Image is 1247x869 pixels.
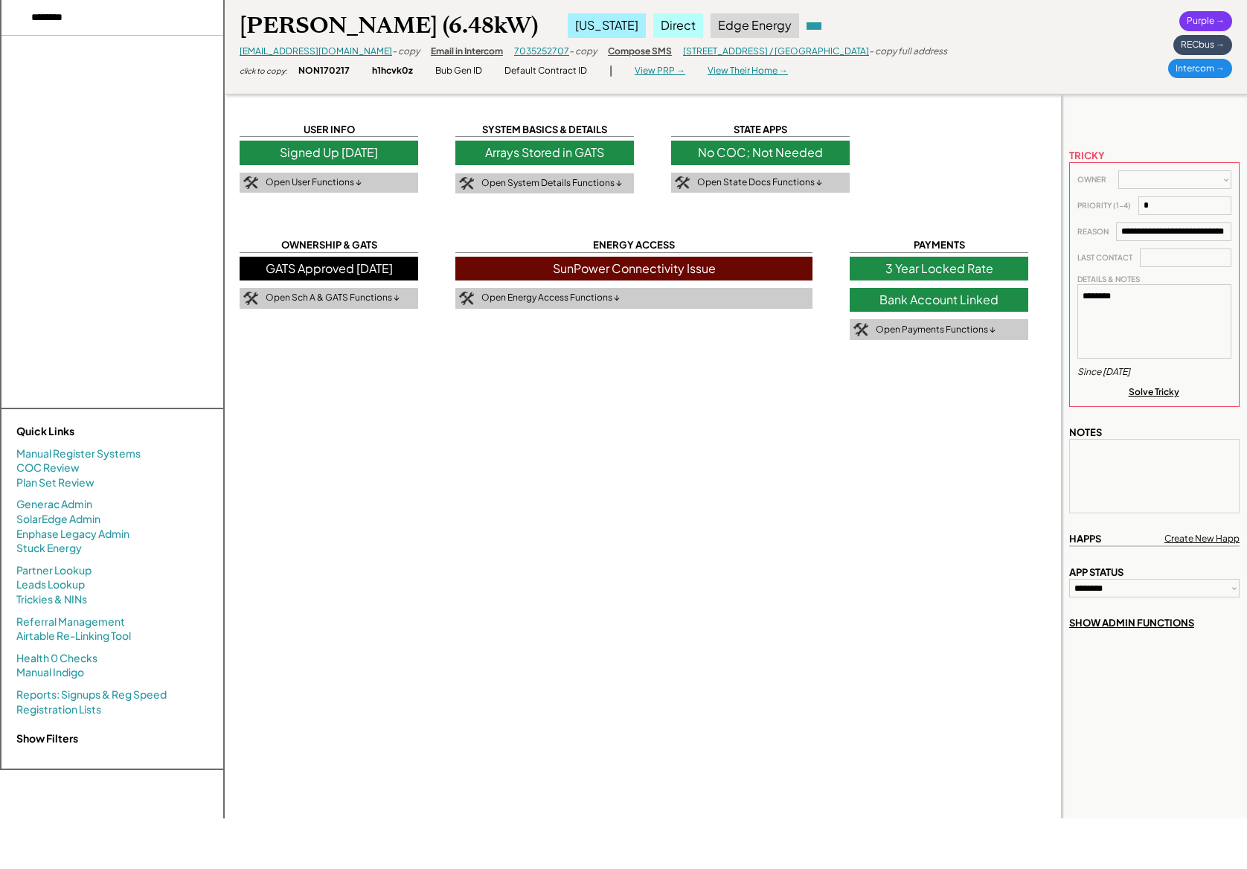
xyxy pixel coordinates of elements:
[1077,253,1132,263] div: LAST CONTACT
[431,45,503,58] div: Email in Intercom
[16,592,87,607] a: Trickies & NINs
[240,65,287,76] div: click to copy:
[240,257,418,280] div: GATS Approved [DATE]
[683,45,869,57] a: [STREET_ADDRESS] / [GEOGRAPHIC_DATA]
[16,731,78,745] strong: Show Filters
[16,424,165,439] div: Quick Links
[16,527,129,542] a: Enphase Legacy Admin
[435,65,482,77] div: Bub Gen ID
[850,257,1028,280] div: 3 Year Locked Rate
[298,65,350,77] div: NON170217
[240,123,418,137] div: USER INFO
[850,238,1028,252] div: PAYMENTS
[240,11,538,40] div: [PERSON_NAME] (6.48kW)
[568,13,646,37] div: [US_STATE]
[266,292,400,304] div: Open Sch A & GATS Functions ↓
[1069,426,1102,439] div: NOTES
[514,45,569,57] a: 7035252707
[16,563,92,578] a: Partner Lookup
[16,687,167,702] a: Reports: Signups & Reg Speed
[635,65,685,77] div: View PRP →
[459,177,474,190] img: tool-icon.png
[16,512,100,527] a: SolarEdge Admin
[1077,175,1111,185] div: OWNER
[608,45,672,58] div: Compose SMS
[16,651,97,666] a: Health 0 Checks
[243,176,258,190] img: tool-icon.png
[459,292,474,305] img: tool-icon.png
[708,65,788,77] div: View Their Home →
[504,65,587,77] div: Default Contract ID
[671,123,850,137] div: STATE APPS
[1069,616,1194,629] div: SHOW ADMIN FUNCTIONS
[16,629,131,644] a: Airtable Re-Linking Tool
[16,615,125,629] a: Referral Management
[1179,11,1232,31] div: Purple →
[711,13,799,37] div: Edge Energy
[455,123,634,137] div: SYSTEM BASICS & DETAILS
[16,541,82,556] a: Stuck Energy
[16,461,80,475] a: COC Review
[1168,59,1232,79] div: Intercom →
[653,13,703,37] div: Direct
[850,288,1028,312] div: Bank Account Linked
[1069,532,1101,545] div: HAPPS
[240,141,418,164] div: Signed Up [DATE]
[1077,275,1140,284] div: DETAILS & NOTES
[1069,149,1105,162] div: TRICKY
[481,292,620,304] div: Open Energy Access Functions ↓
[455,141,634,164] div: Arrays Stored in GATS
[240,45,392,57] a: [EMAIL_ADDRESS][DOMAIN_NAME]
[455,238,812,252] div: ENERGY ACCESS
[16,702,101,717] a: Registration Lists
[240,238,418,252] div: OWNERSHIP & GATS
[1069,565,1123,579] div: APP STATUS
[455,257,812,280] div: SunPower Connectivity Issue
[481,177,622,190] div: Open System Details Functions ↓
[16,577,85,592] a: Leads Lookup
[671,141,850,164] div: No COC; Not Needed
[876,324,996,336] div: Open Payments Functions ↓
[1077,201,1131,211] div: PRIORITY (1-4)
[869,45,947,58] div: - copy full address
[392,45,420,58] div: - copy
[697,176,822,189] div: Open State Docs Functions ↓
[16,665,84,680] a: Manual Indigo
[372,65,413,77] div: h1hcvk0z
[675,176,690,190] img: tool-icon.png
[16,475,94,490] a: Plan Set Review
[853,323,868,336] img: tool-icon.png
[1173,35,1232,55] div: RECbus →
[609,63,612,78] div: |
[243,292,258,305] img: tool-icon.png
[1129,386,1181,399] div: Solve Tricky
[569,45,597,58] div: - copy
[266,176,362,189] div: Open User Functions ↓
[1164,533,1240,545] div: Create New Happ
[16,497,92,512] a: Generac Admin
[1077,227,1109,237] div: REASON
[1077,366,1130,379] div: Since [DATE]
[16,446,141,461] a: Manual Register Systems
